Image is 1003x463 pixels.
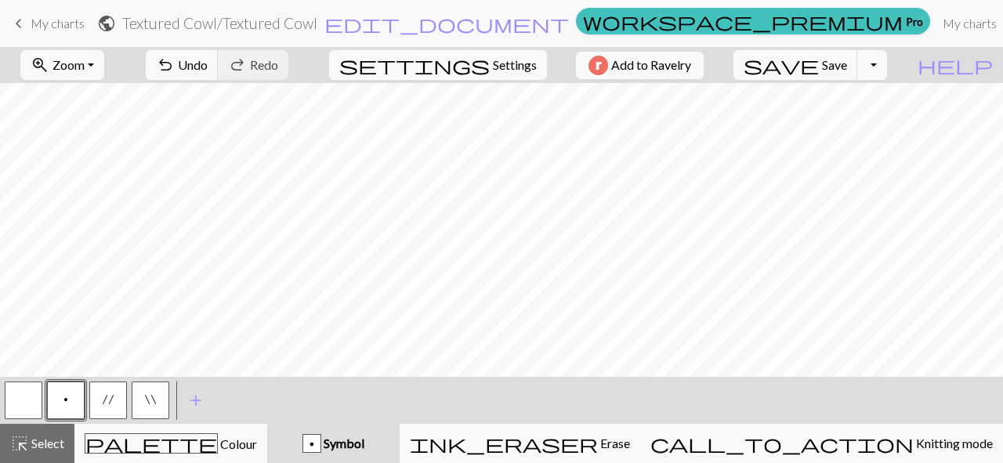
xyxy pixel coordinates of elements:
span: My charts [31,16,85,31]
span: ink_eraser [410,432,598,454]
span: highlight_alt [10,432,29,454]
span: Zoom [53,57,85,72]
img: Ravelry [588,56,608,75]
h2: Textured Cowl / Textured Cowl [122,14,317,32]
button: Undo [146,50,219,80]
span: Add to Ravelry [611,56,691,75]
button: SettingsSettings [329,50,547,80]
a: Pro [576,8,930,34]
span: help [918,54,993,76]
span: call_to_action [650,432,914,454]
span: undo [156,54,175,76]
span: Settings [493,56,537,74]
button: Save [733,50,858,80]
span: left cross cable [145,393,156,406]
span: Save [822,57,847,72]
button: " [132,382,169,419]
span: edit_document [324,13,569,34]
span: workspace_premium [583,10,903,32]
span: Select [29,436,64,450]
span: Undo [178,57,208,72]
span: right cross [63,393,68,406]
a: My charts [936,8,1003,39]
button: ' [89,382,127,419]
span: Colour [218,436,257,451]
span: add [186,389,205,411]
div: p [303,435,320,454]
span: save [744,54,819,76]
span: Symbol [321,436,364,450]
button: Knitting mode [640,424,1003,463]
i: Settings [339,56,490,74]
span: Erase [598,436,630,450]
button: Colour [74,424,267,463]
button: Zoom [20,50,104,80]
span: palette [85,432,217,454]
span: Knitting mode [914,436,993,450]
button: Erase [400,424,640,463]
button: Add to Ravelry [576,52,704,79]
span: public [97,13,116,34]
span: zoom_in [31,54,49,76]
button: p Symbol [267,424,400,463]
button: p [47,382,85,419]
span: keyboard_arrow_left [9,13,28,34]
span: right cross cable [103,393,114,406]
span: settings [339,54,490,76]
a: My charts [9,10,85,37]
